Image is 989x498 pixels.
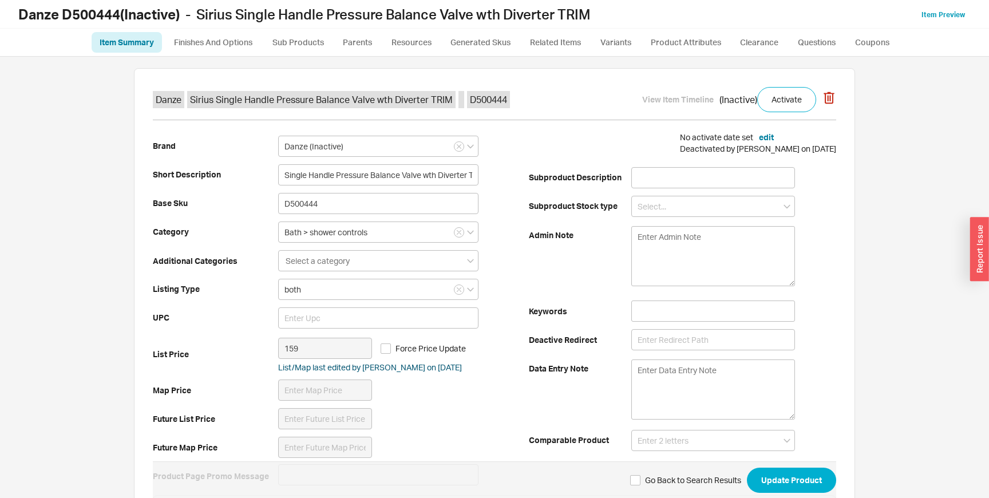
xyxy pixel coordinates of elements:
[642,32,730,53] a: Product Attributes
[284,254,352,267] input: Select a category
[187,91,456,108] span: Sirius Single Handle Pressure Balance Valve wth Diverter TRIM
[467,144,474,149] svg: open menu
[630,475,640,485] input: Go Back to Search Results
[529,172,631,183] b: Subproduct Description
[278,279,478,300] input: Select a Listing Type
[153,169,278,180] b: Short Description
[264,32,333,53] a: Sub Products
[680,132,753,142] span: No activate date set
[153,91,184,108] span: Danze
[732,32,787,53] a: Clearance
[395,343,466,354] span: Force Price Update
[529,306,631,317] b: Keywords
[442,32,519,53] a: Generated Skus
[772,93,802,106] span: Activate
[642,94,714,105] button: View Item Timeline
[153,255,278,267] b: Additional Categories
[822,92,836,104] svg: Delete Product
[680,132,836,154] div: Deactivated by [PERSON_NAME] on [DATE]
[278,338,372,359] input: Enter List Price
[761,473,822,487] span: Update Product
[631,329,796,350] input: Enter Redirect Path
[335,32,381,53] a: Parents
[92,32,162,53] a: Item Summary
[153,283,278,295] b: Listing Type
[153,385,278,396] b: Map Price
[153,197,278,209] b: Base Sku
[196,6,590,23] span: Sirius Single Handle Pressure Balance Valve wth Diverter TRIM
[921,10,965,19] a: Item Preview
[631,430,796,451] input: Enter 2 letters
[592,32,640,53] a: Variants
[153,312,278,323] b: UPC
[153,226,278,238] b: Category
[383,32,440,53] a: Resources
[153,442,278,453] b: Future Map Price
[120,6,180,23] b: (Inactive)
[759,132,774,143] button: edit
[645,475,741,486] span: Go Back to Search Results
[757,87,816,112] button: Activate
[381,343,391,354] input: Force Price Update
[18,6,120,23] b: Danze D500444
[185,6,191,23] span: -
[529,363,631,374] b: Data Entry Note
[278,362,462,373] div: List/Map last edited by [PERSON_NAME] on [DATE]
[278,222,478,243] input: Select a category
[467,230,474,235] svg: open menu
[719,93,757,106] span: (Inactive)
[278,408,372,429] input: Enter Future List Price
[153,140,278,152] b: Brand
[153,349,278,360] b: List Price
[784,438,790,443] svg: open menu
[467,91,510,108] span: D500444
[747,468,836,493] button: Update Product
[278,136,478,157] input: Select a Brand
[153,413,278,425] b: Future List Price
[529,434,631,446] b: Comparable Product
[278,437,372,458] input: Enter Future Map Price
[529,200,631,212] b: Subproduct Stock type
[278,193,478,214] input: Enter Sku
[467,287,474,292] svg: open menu
[784,204,790,209] svg: open menu
[789,32,845,53] a: Questions
[529,230,631,241] b: Admin Note
[278,307,478,329] input: Enter Upc
[631,196,796,217] input: Select...
[521,32,590,53] a: Related Items
[278,380,372,401] input: Enter Map Price
[529,334,631,346] b: Deactive Redirect
[164,32,262,53] a: Finishes And Options
[278,164,478,185] input: Enter Short Description
[847,32,898,53] a: Coupons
